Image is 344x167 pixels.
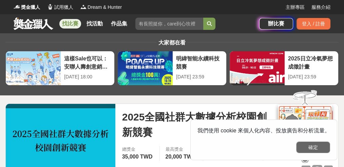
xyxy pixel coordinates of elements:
div: [DATE] 23:59 [288,73,335,80]
span: 大家都在看 [157,40,187,45]
span: 2025全國社群大數據分析校園創新競賽 [122,109,276,140]
a: 辦比賽 [259,18,293,30]
a: 主辦專區 [286,4,305,11]
a: 2025日立冷氣夢想成徵計畫[DATE] 23:59 [229,51,339,86]
div: 2025日立冷氣夢想成徵計畫 [288,55,335,70]
img: d2146d9a-e6f6-4337-9592-8cefde37ba6b.png [278,105,332,150]
span: 我們使用 cookie 來個人化內容、投放廣告和分析流量。 [197,128,330,133]
div: 這樣Sale也可以： 安聯人壽創意銷售法募集 [64,55,111,70]
img: Logo [47,3,54,10]
img: Logo [80,3,87,10]
a: 找活動 [84,19,106,29]
a: 找比賽 [59,19,81,29]
span: Dream & Hunter [88,4,122,11]
span: 獎金獵人 [21,4,40,11]
span: 20,000 TWD [165,154,196,160]
a: Logo獎金獵人 [14,4,40,11]
button: 確定 [296,142,330,153]
div: 明緯智能永續科技競賽 [176,55,223,70]
a: Logo試用獵人 [47,4,73,11]
a: 服務介紹 [311,4,330,11]
a: LogoDream & Hunter [80,4,122,11]
span: 35,000 TWD [122,154,153,160]
span: 試用獵人 [54,4,73,11]
span: 最高獎金 [165,146,197,153]
img: Logo [14,3,20,10]
div: [DATE] 23:59 [176,73,223,80]
div: 登入 / 註冊 [297,18,330,30]
a: 這樣Sale也可以： 安聯人壽創意銷售法募集[DATE] 18:00 [5,51,115,86]
div: [DATE] 18:00 [64,73,111,80]
input: 有長照挺你，care到心坎裡！青春出手，拍出照顧 影音徵件活動 [135,18,203,30]
a: 明緯智能永續科技競賽[DATE] 23:59 [117,51,227,86]
a: 作品集 [108,19,130,29]
span: 總獎金 [122,146,154,153]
